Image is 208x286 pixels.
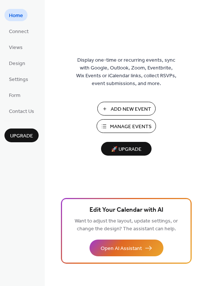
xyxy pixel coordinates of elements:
[90,205,163,215] span: Edit Your Calendar with AI
[9,12,23,20] span: Home
[90,240,163,256] button: Open AI Assistant
[110,123,152,131] span: Manage Events
[10,132,33,140] span: Upgrade
[9,76,28,84] span: Settings
[76,56,176,88] span: Display one-time or recurring events, sync with Google, Outlook, Zoom, Eventbrite, Wix Events or ...
[9,108,34,116] span: Contact Us
[9,60,25,68] span: Design
[75,216,178,234] span: Want to adjust the layout, update settings, or change the design? The assistant can help.
[4,89,25,101] a: Form
[9,92,20,100] span: Form
[105,144,147,155] span: 🚀 Upgrade
[97,102,156,116] button: Add New Event
[101,245,142,253] span: Open AI Assistant
[111,105,151,113] span: Add New Event
[4,57,30,69] a: Design
[4,41,27,53] a: Views
[4,9,27,21] a: Home
[4,25,33,37] a: Connect
[4,73,33,85] a: Settings
[97,119,156,133] button: Manage Events
[101,142,152,156] button: 🚀 Upgrade
[4,105,39,117] a: Contact Us
[9,44,23,52] span: Views
[9,28,29,36] span: Connect
[4,129,39,142] button: Upgrade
